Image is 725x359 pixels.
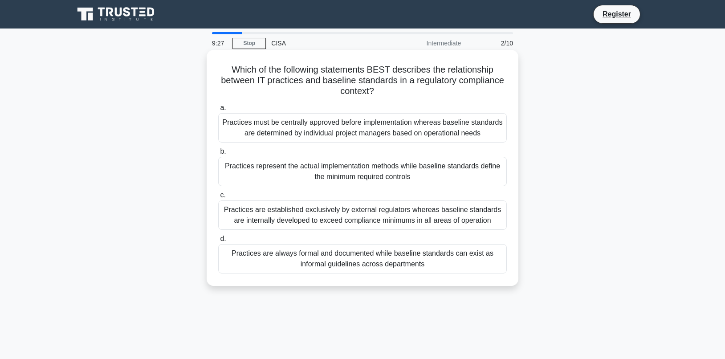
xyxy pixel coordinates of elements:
[207,34,232,52] div: 9:27
[266,34,388,52] div: CISA
[218,200,507,230] div: Practices are established exclusively by external regulators whereas baseline standards are inter...
[220,104,226,111] span: a.
[218,244,507,273] div: Practices are always formal and documented while baseline standards can exist as informal guideli...
[597,8,636,20] a: Register
[232,38,266,49] a: Stop
[388,34,466,52] div: Intermediate
[220,147,226,155] span: b.
[220,235,226,242] span: d.
[218,157,507,186] div: Practices represent the actual implementation methods while baseline standards define the minimum...
[466,34,518,52] div: 2/10
[217,64,508,97] h5: Which of the following statements BEST describes the relationship between IT practices and baseli...
[218,113,507,143] div: Practices must be centrally approved before implementation whereas baseline standards are determi...
[220,191,225,199] span: c.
